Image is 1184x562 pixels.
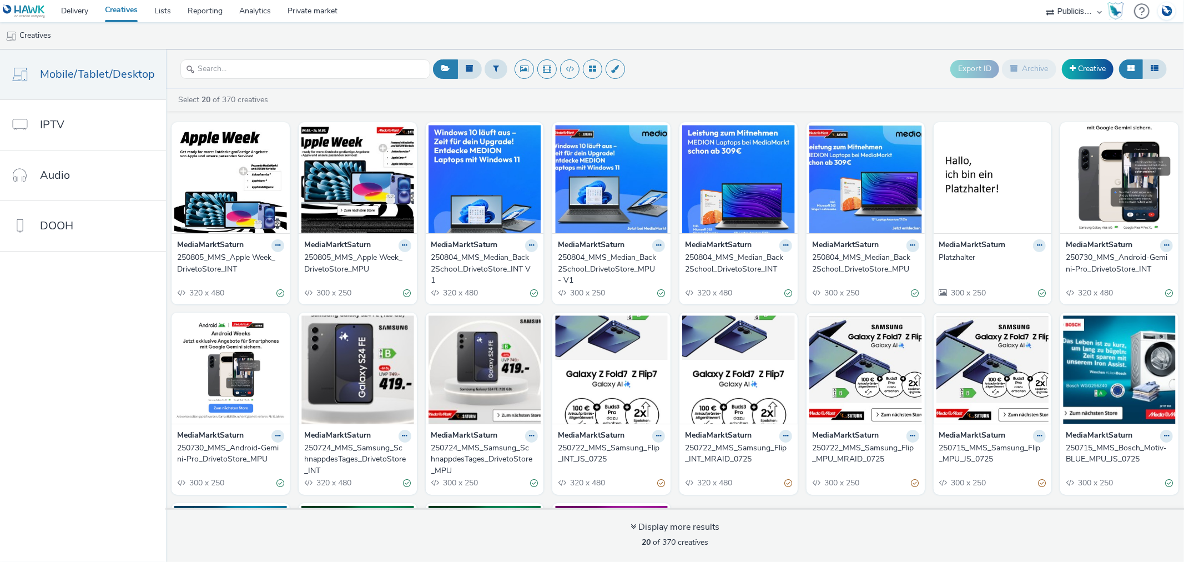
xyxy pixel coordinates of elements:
[939,252,1046,263] a: Platzhalter
[685,252,792,275] a: 250804_MMS_Median_Back2School_DrivetoStore_INT
[188,288,224,298] span: 320 x 480
[6,31,17,42] img: mobile
[1066,239,1132,252] strong: MediaMarktSaturn
[1119,59,1143,78] button: Grid
[642,537,708,548] span: of 370 creatives
[1107,2,1128,20] a: Hawk Academy
[442,288,478,298] span: 320 x 480
[1142,59,1167,78] button: Table
[431,443,538,476] a: 250724_MMS_Samsung_SchnappdesTages_DrivetoStore_MPU
[784,287,792,299] div: Valid
[315,478,351,488] span: 320 x 480
[177,252,284,275] a: 250805_MMS_Apple Week_DrivetoStore_INT
[1038,287,1046,299] div: Valid
[174,315,287,424] img: 250730_MMS_Android-Gemini-Pro_DrivetoStore_MPU visual
[1165,287,1173,299] div: Valid
[188,478,224,488] span: 300 x 250
[911,287,919,299] div: Valid
[1038,478,1046,489] div: Partially valid
[682,125,795,233] img: 250804_MMS_Median_Back2School_DrivetoStore_INT visual
[1107,2,1124,20] img: Hawk Academy
[276,287,284,299] div: Valid
[1063,125,1176,233] img: 250730_MMS_Android-Gemini-Pro_DrivetoStore_INT visual
[404,287,411,299] div: Valid
[429,315,541,424] img: 250724_MMS_Samsung_SchnappdesTages_DrivetoStore_MPU visual
[812,443,919,465] a: 250722_MMS_Samsung_Flip_MPU_MRAID_0725
[939,443,1046,465] a: 250715_MMS_Samsung_Flip_MPU_JS_0725
[1165,478,1173,489] div: Valid
[40,117,64,133] span: IPTV
[40,66,155,82] span: Mobile/Tablet/Desktop
[936,315,1049,424] img: 250715_MMS_Samsung_Flip_MPU_JS_0725 visual
[180,59,430,79] input: Search...
[812,430,879,443] strong: MediaMarktSaturn
[301,125,414,233] img: 250805_MMS_Apple Week_DrivetoStore_MPU visual
[177,443,284,465] a: 250730_MMS_Android-Gemini-Pro_DrivetoStore_MPU
[177,239,244,252] strong: MediaMarktSaturn
[823,288,859,298] span: 300 x 250
[429,125,541,233] img: 250804_MMS_Median_Back2School_DrivetoStore_INT V1 visual
[1062,59,1114,79] a: Creative
[3,4,46,18] img: undefined Logo
[276,478,284,489] div: Valid
[1077,478,1113,488] span: 300 x 250
[812,443,915,465] div: 250722_MMS_Samsung_Flip_MPU_MRAID_0725
[911,478,919,489] div: Partially valid
[1002,59,1056,78] button: Archive
[809,315,922,424] img: 250722_MMS_Samsung_Flip_MPU_MRAID_0725 visual
[682,315,795,424] img: 250722_MMS_Samsung_Flip_INT_MRAID_0725 visual
[1066,252,1173,275] a: 250730_MMS_Android-Gemini-Pro_DrivetoStore_INT
[950,478,986,488] span: 300 x 250
[174,125,287,233] img: 250805_MMS_Apple Week_DrivetoStore_INT visual
[530,478,538,489] div: Valid
[431,252,538,286] a: 250804_MMS_Median_Back2School_DrivetoStore_INT V1
[431,252,534,286] div: 250804_MMS_Median_Back2School_DrivetoStore_INT V1
[812,239,879,252] strong: MediaMarktSaturn
[1066,430,1132,443] strong: MediaMarktSaturn
[404,478,411,489] div: Valid
[304,430,371,443] strong: MediaMarktSaturn
[696,478,732,488] span: 320 x 480
[685,443,792,465] a: 250722_MMS_Samsung_Flip_INT_MRAID_0725
[1066,443,1173,465] a: 250715_MMS_Bosch_Motiv-BLUE_MPU_JS_0725
[530,287,538,299] div: Valid
[431,443,534,476] div: 250724_MMS_Samsung_SchnappdesTages_DrivetoStore_MPU
[823,478,859,488] span: 300 x 250
[939,252,1042,263] div: Platzhalter
[304,252,407,275] div: 250805_MMS_Apple Week_DrivetoStore_MPU
[1158,2,1175,21] img: Account DE
[40,167,70,183] span: Audio
[555,315,668,424] img: 250722_MMS_Samsung_Flip_INT_JS_0725 visual
[1066,252,1168,275] div: 250730_MMS_Android-Gemini-Pro_DrivetoStore_INT
[304,443,407,476] div: 250724_MMS_Samsung_SchnappdesTages_DrivetoStore_INT
[1077,288,1113,298] span: 320 x 480
[177,94,273,105] a: Select of 370 creatives
[939,443,1042,465] div: 250715_MMS_Samsung_Flip_MPU_JS_0725
[569,288,605,298] span: 300 x 250
[442,478,478,488] span: 300 x 250
[784,478,792,489] div: Partially valid
[1066,443,1168,465] div: 250715_MMS_Bosch_Motiv-BLUE_MPU_JS_0725
[558,430,624,443] strong: MediaMarktSaturn
[558,443,661,465] div: 250722_MMS_Samsung_Flip_INT_JS_0725
[939,430,1006,443] strong: MediaMarktSaturn
[657,478,665,489] div: Partially valid
[201,94,210,105] strong: 20
[558,252,661,286] div: 250804_MMS_Median_Back2School_DrivetoStore_MPU - V1
[40,218,73,234] span: DOOH
[657,287,665,299] div: Valid
[631,521,719,534] div: Display more results
[950,60,999,78] button: Export ID
[685,443,788,465] div: 250722_MMS_Samsung_Flip_INT_MRAID_0725
[936,125,1049,233] img: Platzhalter visual
[558,252,665,286] a: 250804_MMS_Median_Back2School_DrivetoStore_MPU - V1
[177,430,244,443] strong: MediaMarktSaturn
[304,443,411,476] a: 250724_MMS_Samsung_SchnappdesTages_DrivetoStore_INT
[177,252,280,275] div: 250805_MMS_Apple Week_DrivetoStore_INT
[685,252,788,275] div: 250804_MMS_Median_Back2School_DrivetoStore_INT
[1063,315,1176,424] img: 250715_MMS_Bosch_Motiv-BLUE_MPU_JS_0725 visual
[301,315,414,424] img: 250724_MMS_Samsung_SchnappdesTages_DrivetoStore_INT visual
[950,288,986,298] span: 300 x 250
[696,288,732,298] span: 320 x 480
